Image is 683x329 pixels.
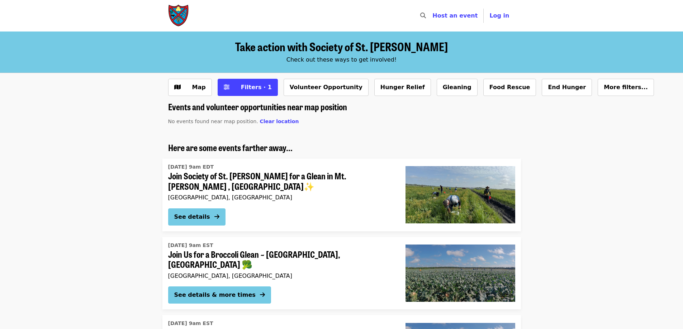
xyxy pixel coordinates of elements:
[214,213,219,220] i: arrow-right icon
[484,9,515,23] button: Log in
[420,12,426,19] i: search icon
[437,79,478,96] button: Gleaning
[168,4,190,27] img: Society of St. Andrew - Home
[192,84,206,91] span: Map
[174,291,256,299] div: See details & more times
[284,79,369,96] button: Volunteer Opportunity
[260,291,265,298] i: arrow-right icon
[235,38,448,55] span: Take action with Society of St. [PERSON_NAME]
[168,55,515,64] div: Check out these ways to get involved!
[168,163,214,171] time: [DATE] 9am EDT
[405,166,515,223] img: Join Society of St. Andrew for a Glean in Mt. Dora , FL✨ organized by Society of St. Andrew
[432,12,478,19] a: Host an event
[542,79,592,96] button: End Hunger
[168,320,213,327] time: [DATE] 9am EST
[168,100,347,113] span: Events and volunteer opportunities near map position
[168,118,258,124] span: No events found near map position.
[260,118,299,124] span: Clear location
[168,171,394,192] span: Join Society of St. [PERSON_NAME] for a Glean in Mt. [PERSON_NAME] , [GEOGRAPHIC_DATA]✨
[174,84,181,91] i: map icon
[168,272,394,279] div: [GEOGRAPHIC_DATA], [GEOGRAPHIC_DATA]
[168,242,213,249] time: [DATE] 9am EST
[260,118,299,125] button: Clear location
[224,84,229,91] i: sliders-h icon
[405,245,515,302] img: Join Us for a Broccoli Glean ~ Hastings, FL 🥦 organized by Society of St. Andrew
[241,84,272,91] span: Filters · 1
[162,159,521,231] a: See details for "Join Society of St. Andrew for a Glean in Mt. Dora , FL✨"
[168,249,394,270] span: Join Us for a Broccoli Glean ~ [GEOGRAPHIC_DATA], [GEOGRAPHIC_DATA] 🥦
[168,194,394,201] div: [GEOGRAPHIC_DATA], [GEOGRAPHIC_DATA]
[162,237,521,310] a: See details for "Join Us for a Broccoli Glean ~ Hastings, FL 🥦"
[489,12,509,19] span: Log in
[604,84,648,91] span: More filters...
[483,79,536,96] button: Food Rescue
[168,141,293,154] span: Here are some events farther away...
[218,79,278,96] button: Filters (1 selected)
[174,213,210,221] div: See details
[168,286,271,304] button: See details & more times
[168,208,226,226] button: See details
[430,7,436,24] input: Search
[168,79,212,96] button: Show map view
[374,79,431,96] button: Hunger Relief
[598,79,654,96] button: More filters...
